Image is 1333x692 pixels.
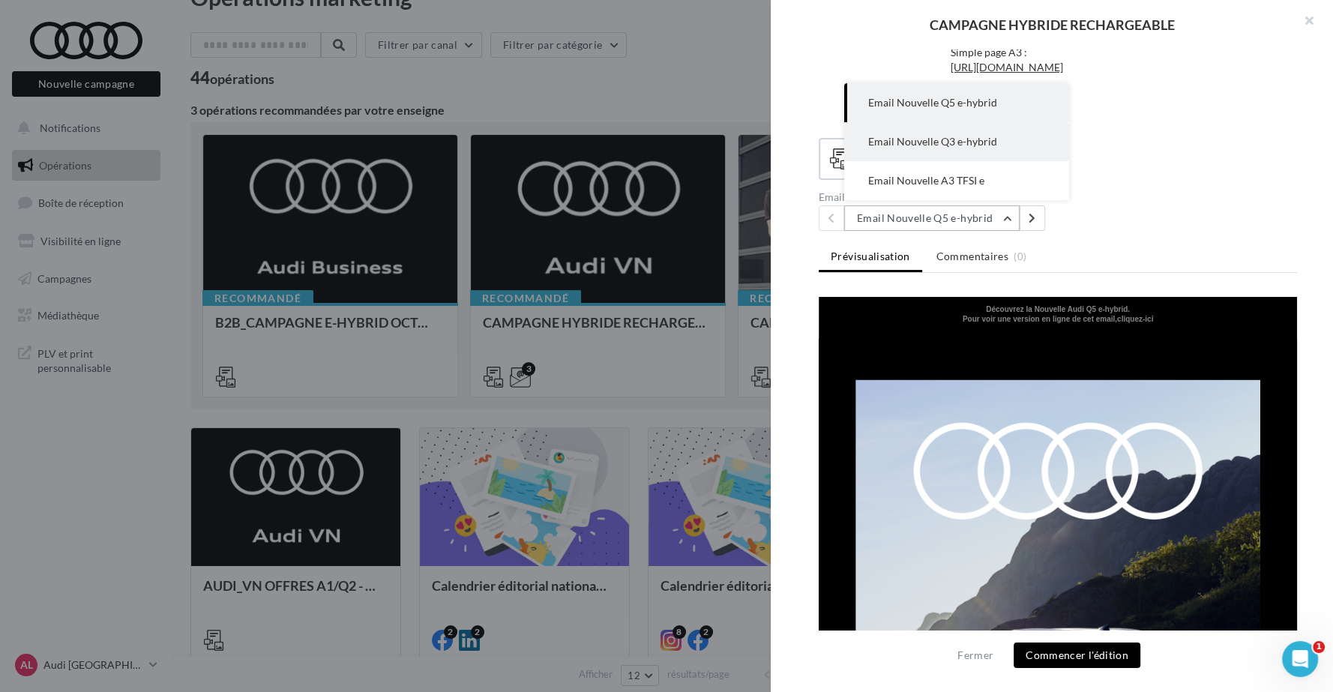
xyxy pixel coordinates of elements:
[844,161,1069,200] button: Email Nouvelle A3 TFSI e
[951,646,999,664] button: Fermer
[951,60,1286,120] div: Demi-page A3 :
[951,45,1286,60] div: Simple page A3 :
[951,61,1063,73] a: [URL][DOMAIN_NAME]
[868,96,997,109] span: Email Nouvelle Q5 e-hybrid
[844,205,1020,231] button: Email Nouvelle Q5 e-hybrid
[298,18,334,26] a: cliquez-ici
[819,192,1052,202] div: Email
[1313,641,1325,653] span: 1
[868,174,984,187] span: Email Nouvelle A3 TFSI e
[1282,641,1318,677] iframe: Intercom live chat
[936,249,1008,264] span: Commentaires
[167,8,311,16] b: Découvrez la Nouvelle Audi Q5 e-hybrid.
[1014,250,1026,262] span: (0)
[795,18,1309,31] div: CAMPAGNE HYBRIDE RECHARGEABLE
[1014,643,1140,668] button: Commencer l'édition
[868,135,997,148] span: Email Nouvelle Q3 e-hybrid
[844,83,1069,122] button: Email Nouvelle Q5 e-hybrid
[144,18,335,26] font: Pour voir une version en ligne de cet email,
[844,122,1069,161] button: Email Nouvelle Q3 e-hybrid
